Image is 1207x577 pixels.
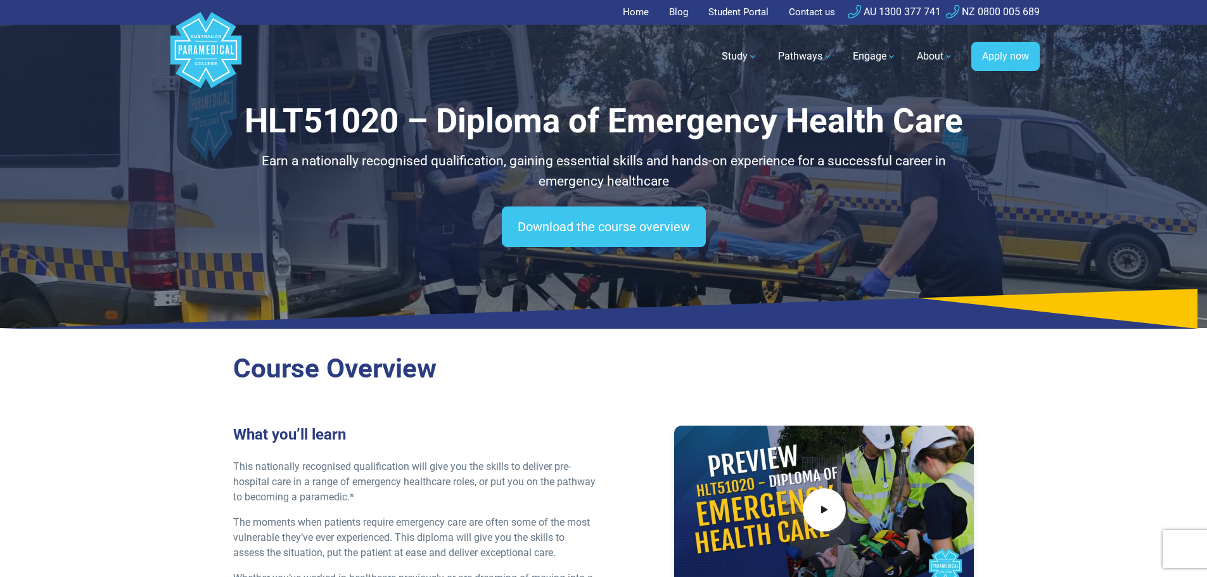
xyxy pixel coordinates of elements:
a: Pathways [770,39,840,74]
a: NZ 0800 005 689 [946,6,1040,18]
h1: HLT51020 – Diploma of Emergency Health Care [233,101,974,141]
a: Apply now [971,42,1040,71]
a: Australian Paramedical College [168,25,244,89]
p: Earn a nationally recognised qualification, gaining essential skills and hands-on experience for ... [233,151,974,191]
a: Engage [845,39,904,74]
a: Study [714,39,765,74]
a: About [909,39,961,74]
p: The moments when patients require emergency care are often some of the most vulnerable they’ve ev... [233,515,596,561]
h2: Course Overview [233,353,974,385]
a: AU 1300 377 741 [848,6,941,18]
p: This nationally recognised qualification will give you the skills to deliver pre-hospital care in... [233,459,596,505]
a: Download the course overview [502,206,706,247]
h3: What you’ll learn [233,426,596,444]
